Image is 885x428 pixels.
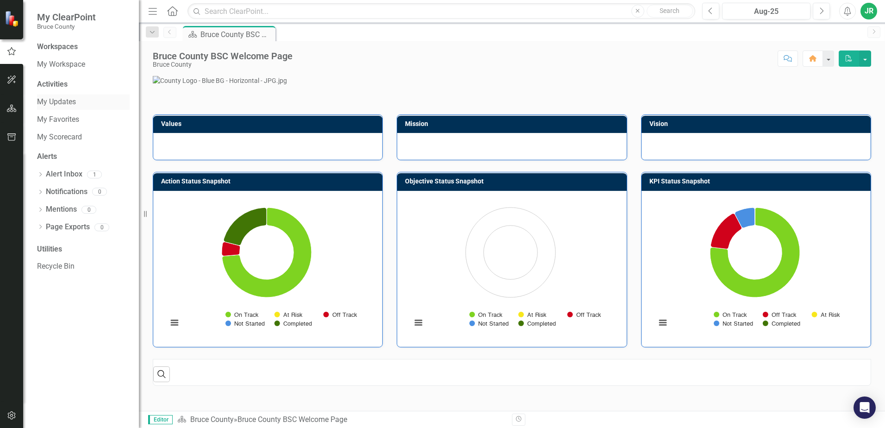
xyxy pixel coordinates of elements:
[763,311,796,318] button: Show Off Track
[225,320,264,327] button: Show Not Started
[407,198,614,337] svg: Interactive chart
[469,311,503,318] button: Show On Track
[222,255,240,256] path: At Risk, 0.
[5,11,21,27] img: ClearPoint Strategy
[153,61,293,68] div: Bruce County
[177,415,505,425] div: »
[225,311,259,318] button: Show On Track
[274,311,302,318] button: Show At Risk
[94,223,109,231] div: 0
[274,320,312,327] button: Show Completed
[37,12,96,23] span: My ClearPoint
[148,415,173,424] span: Editor
[92,188,107,196] div: 0
[734,213,742,228] path: At Risk, 0.
[647,5,693,18] button: Search
[37,132,130,143] a: My Scorecard
[237,415,347,424] div: Bruce County BSC Welcome Page
[649,178,866,185] h3: KPI Status Snapshot
[200,29,273,40] div: Bruce County BSC Welcome Page
[567,311,600,318] button: Show Off Track
[37,114,130,125] a: My Favorites
[222,242,240,256] path: Off Track, 1.
[407,198,617,337] div: Chart. Highcharts interactive chart.
[46,187,87,197] a: Notifications
[412,316,425,329] button: View chart menu, Chart
[405,178,622,185] h3: Objective Status Snapshot
[710,208,800,297] path: On Track, 10.
[187,3,695,19] input: Search ClearPoint...
[37,23,96,30] small: Bruce County
[37,261,130,272] a: Recycle Bin
[37,79,130,90] div: Activities
[37,97,130,107] a: My Updates
[153,51,293,61] div: Bruce County BSC Welcome Page
[46,169,82,180] a: Alert Inbox
[469,320,508,327] button: Show Not Started
[46,204,77,215] a: Mentions
[161,120,378,127] h3: Values
[854,397,876,419] div: Open Intercom Messenger
[223,241,241,246] path: Not Started , 0.
[161,178,378,185] h3: Action Status Snapshot
[163,198,370,337] svg: Interactive chart
[168,316,181,329] button: View chart menu, Chart
[714,311,747,318] button: Show On Track
[324,311,356,318] button: Show Off Track
[860,3,877,19] button: JR
[812,311,840,318] button: Show At Risk
[405,120,622,127] h3: Mission
[651,198,859,337] svg: Interactive chart
[87,170,102,178] div: 1
[710,214,742,249] path: Off Track, 2.
[37,244,130,255] div: Utilities
[714,320,753,327] button: Show Not Started
[190,415,234,424] a: Bruce County
[763,320,800,327] button: Show Completed
[725,6,807,17] div: Aug-25
[735,208,754,228] path: Not Started, 1.
[518,320,556,327] button: Show Completed
[722,3,810,19] button: Aug-25
[37,42,78,52] div: Workspaces
[651,198,861,337] div: Chart. Highcharts interactive chart.
[518,311,546,318] button: Show At Risk
[37,151,130,162] div: Alerts
[656,316,669,329] button: View chart menu, Chart
[153,76,871,85] img: County Logo - Blue BG - Horizontal - JPG.jpg
[649,120,866,127] h3: Vision
[222,208,312,297] path: On Track, 14.
[224,208,267,245] path: Completed, 4.
[660,7,679,14] span: Search
[163,198,373,337] div: Chart. Highcharts interactive chart.
[46,222,90,233] a: Page Exports
[81,206,96,214] div: 0
[37,59,130,70] a: My Workspace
